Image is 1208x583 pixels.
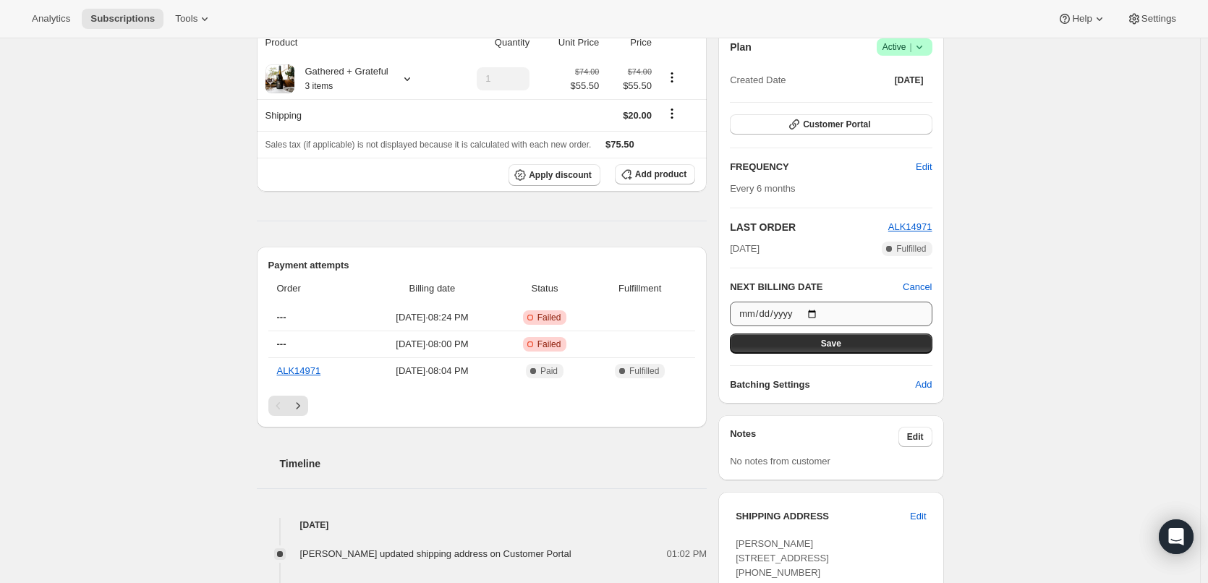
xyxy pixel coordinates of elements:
span: Customer Portal [803,119,870,130]
h4: [DATE] [257,518,707,532]
span: [DATE] [895,75,924,86]
button: ALK14971 [888,220,932,234]
span: Status [505,281,584,296]
span: Help [1072,13,1092,25]
h2: LAST ORDER [730,220,888,234]
button: Edit [901,505,935,528]
h2: FREQUENCY [730,160,916,174]
span: [PERSON_NAME] updated shipping address on Customer Portal [300,548,571,559]
span: Failed [537,312,561,323]
small: 3 items [305,81,333,91]
span: Billing date [368,281,496,296]
button: [DATE] [886,70,932,90]
img: product img [265,64,294,93]
h3: Notes [730,427,898,447]
span: Fulfilled [629,365,659,377]
button: Settings [1118,9,1185,29]
span: Fulfillment [593,281,686,296]
h2: Payment attempts [268,258,696,273]
button: Customer Portal [730,114,932,135]
span: Analytics [32,13,70,25]
span: Settings [1141,13,1176,25]
span: | [909,41,911,53]
h2: Plan [730,40,752,54]
span: Edit [910,509,926,524]
span: [DATE] · 08:04 PM [368,364,496,378]
small: $74.00 [575,67,599,76]
div: Open Intercom Messenger [1159,519,1194,554]
th: Price [603,27,656,59]
span: Subscriptions [90,13,155,25]
span: $55.50 [570,79,599,93]
span: [PERSON_NAME] [STREET_ADDRESS] [PHONE_NUMBER] [736,538,829,578]
button: Tools [166,9,221,29]
span: Edit [916,160,932,174]
span: Tools [175,13,197,25]
span: [DATE] · 08:24 PM [368,310,496,325]
span: Fulfilled [896,243,926,255]
button: Next [288,396,308,416]
th: Shipping [257,99,448,131]
th: Quantity [448,27,534,59]
span: Created Date [730,73,786,88]
button: Add product [615,164,695,184]
span: $55.50 [608,79,652,93]
span: Sales tax (if applicable) is not displayed because it is calculated with each new order. [265,140,592,150]
span: --- [277,339,286,349]
span: $75.50 [605,139,634,150]
span: Add [915,378,932,392]
th: Product [257,27,448,59]
button: Shipping actions [660,106,684,122]
th: Order [268,273,364,305]
button: Subscriptions [82,9,163,29]
button: Analytics [23,9,79,29]
button: Add [906,373,940,396]
div: Gathered + Grateful [294,64,388,93]
span: Failed [537,339,561,350]
span: --- [277,312,286,323]
small: $74.00 [628,67,652,76]
span: No notes from customer [730,456,830,467]
span: Active [882,40,927,54]
h3: SHIPPING ADDRESS [736,509,910,524]
button: Product actions [660,69,684,85]
button: Edit [907,156,940,179]
span: Add product [635,169,686,180]
span: [DATE] · 08:00 PM [368,337,496,352]
span: Paid [540,365,558,377]
nav: Pagination [268,396,696,416]
h2: Timeline [280,456,707,471]
a: ALK14971 [888,221,932,232]
span: Edit [907,431,924,443]
h6: Batching Settings [730,378,915,392]
button: Save [730,333,932,354]
button: Cancel [903,280,932,294]
span: [DATE] [730,242,760,256]
span: Apply discount [529,169,592,181]
span: Save [821,338,841,349]
h2: NEXT BILLING DATE [730,280,903,294]
button: Edit [898,427,932,447]
button: Apply discount [509,164,600,186]
a: ALK14971 [277,365,321,376]
th: Unit Price [534,27,603,59]
button: Help [1049,9,1115,29]
span: 01:02 PM [667,547,707,561]
span: Every 6 months [730,183,795,194]
span: $20.00 [623,110,652,121]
